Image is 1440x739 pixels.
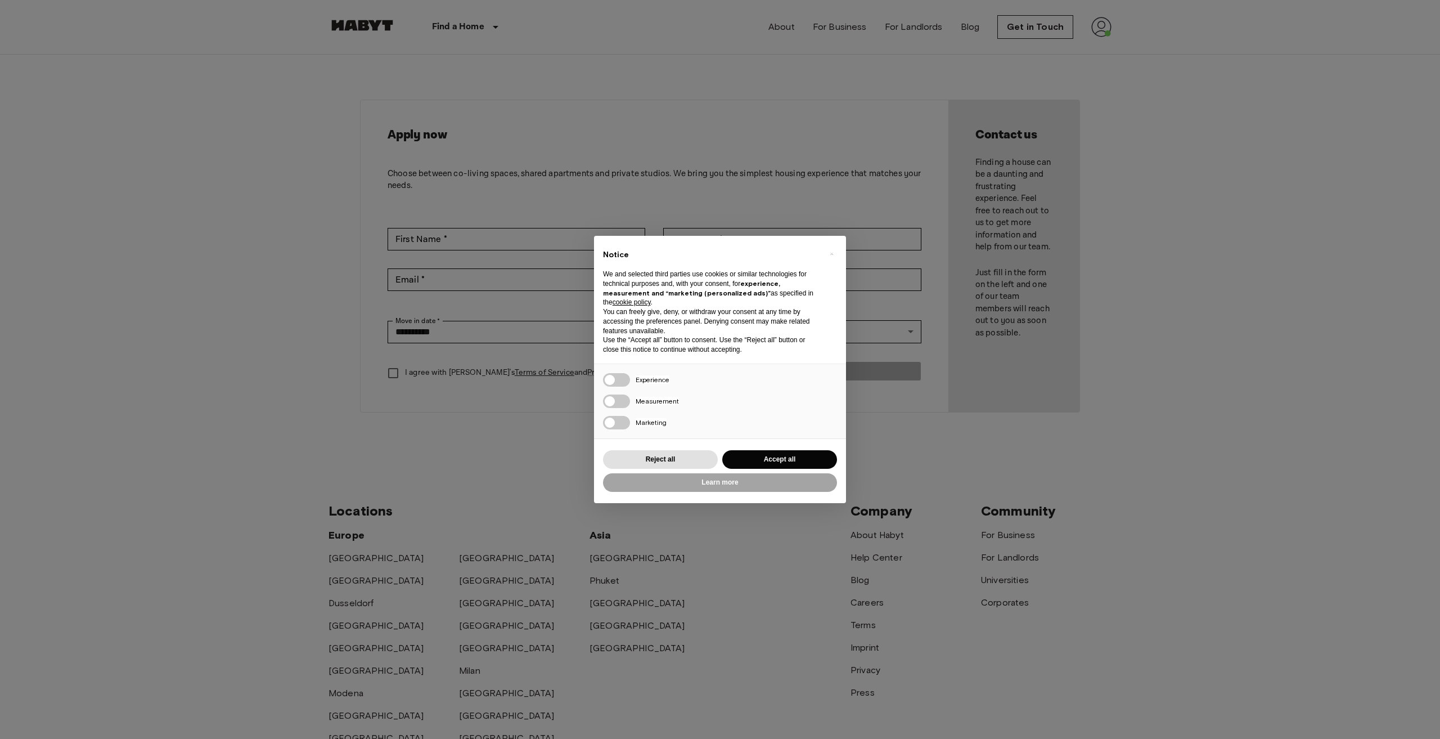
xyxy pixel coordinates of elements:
span: Measurement [636,397,679,405]
h2: Notice [603,249,819,261]
span: Experience [636,375,669,384]
strong: experience, measurement and “marketing (personalized ads)” [603,279,780,297]
button: Close this notice [822,245,840,263]
button: Learn more [603,473,837,492]
button: Reject all [603,450,718,469]
p: Use the “Accept all” button to consent. Use the “Reject all” button or close this notice to conti... [603,335,819,355]
span: × [830,247,834,261]
span: Marketing [636,418,667,427]
p: You can freely give, deny, or withdraw your consent at any time by accessing the preferences pane... [603,307,819,335]
a: cookie policy [613,298,651,306]
button: Accept all [722,450,837,469]
p: We and selected third parties use cookies or similar technologies for technical purposes and, wit... [603,270,819,307]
